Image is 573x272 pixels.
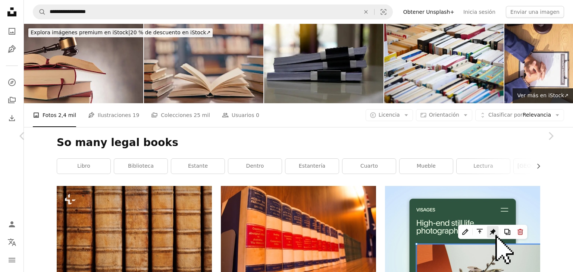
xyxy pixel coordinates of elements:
a: Siguiente [528,100,573,172]
a: Ilustraciones [4,42,19,57]
img: Filas de libros de segunda mano fuera de una librería en París [384,24,504,103]
a: biblioteca [114,159,167,174]
span: Relevancia [488,111,551,119]
button: Enviar una imagen [506,6,564,18]
a: Colecciones [4,93,19,108]
div: 20 % de descuento en iStock ↗ [28,28,213,37]
a: Obtener Unsplash+ [399,6,459,18]
a: Mueble [400,159,453,174]
span: 25 mil [194,111,210,119]
a: Inicia sesión [459,6,500,18]
button: Clasificar porRelevancia [475,109,564,121]
button: Menú [4,253,19,268]
button: Buscar en Unsplash [33,5,46,19]
a: Usuarios 0 [222,103,259,127]
a: Explora imágenes premium en iStock|20 % de descuento en iStock↗ [24,24,217,42]
a: Iniciar sesión / Registrarse [4,217,19,232]
a: Una fila de libros sobre una mesa [221,234,376,241]
span: 19 [132,111,139,119]
a: Ver más en iStock↗ [513,88,573,103]
a: estante [171,159,225,174]
img: Una pila de papeles sobre la mesa a la espera de ser revisados por el supervisor y confirmados pa... [264,24,383,103]
button: Borrar [358,5,374,19]
span: Orientación [429,112,459,118]
button: Orientación [416,109,472,121]
a: estantería [285,159,339,174]
button: Idioma [4,235,19,250]
a: [GEOGRAPHIC_DATA] [514,159,567,174]
span: Ver más en iStock ↗ [517,92,569,98]
span: Clasificar por [488,112,523,118]
span: Licencia [379,112,400,118]
img: Biblioteca, libros sobre la mesa y fondo para estudiar, aprender e investigar en educación, escue... [144,24,263,103]
a: libro [57,159,110,174]
button: Licencia [366,109,413,121]
a: Fotos [4,24,19,39]
form: Encuentra imágenes en todo el sitio [33,4,393,19]
span: Explora imágenes premium en iStock | [31,29,130,35]
a: Ilustraciones 19 [88,103,139,127]
a: lectura [457,159,510,174]
button: Búsqueda visual [375,5,392,19]
img: mazo del juez en la parte superior de los libros con copyspace [24,24,143,103]
a: dentro [228,159,282,174]
a: Colecciones 25 mil [151,103,210,127]
a: una hilera de libros viejos alineados contra una pared [57,234,212,241]
span: 0 [256,111,259,119]
h1: So many legal books [57,136,540,149]
a: Explorar [4,75,19,90]
a: cuarto [342,159,396,174]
